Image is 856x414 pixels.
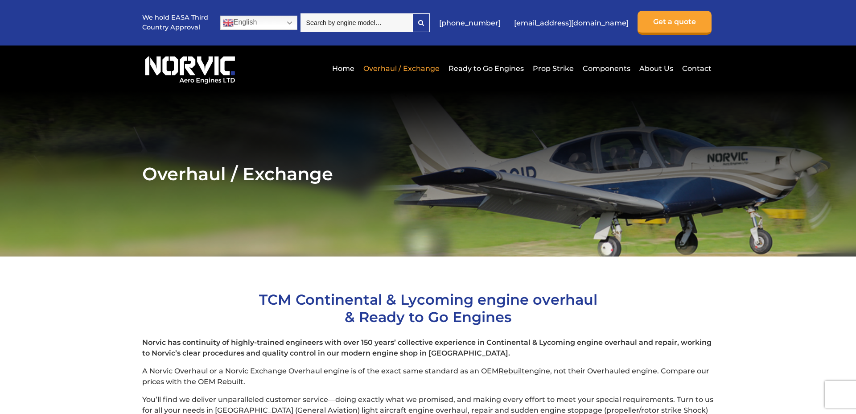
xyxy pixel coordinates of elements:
[220,16,297,30] a: English
[638,11,712,35] a: Get a quote
[637,58,675,79] a: About Us
[498,367,525,375] span: Rebuilt
[223,17,234,28] img: en
[680,58,712,79] a: Contact
[330,58,357,79] a: Home
[142,338,712,357] strong: Norvic has continuity of highly-trained engineers with over 150 years’ collective experience in C...
[142,52,238,84] img: Norvic Aero Engines logo
[531,58,576,79] a: Prop Strike
[300,13,412,32] input: Search by engine model…
[580,58,633,79] a: Components
[142,13,209,32] p: We hold EASA Third Country Approval
[259,291,597,326] span: TCM Continental & Lycoming engine overhaul & Ready to Go Engines
[510,12,633,34] a: [EMAIL_ADDRESS][DOMAIN_NAME]
[435,12,505,34] a: [PHONE_NUMBER]
[142,163,714,185] h2: Overhaul / Exchange
[361,58,442,79] a: Overhaul / Exchange
[142,366,714,387] p: A Norvic Overhaul or a Norvic Exchange Overhaul engine is of the exact same standard as an OEM en...
[446,58,526,79] a: Ready to Go Engines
